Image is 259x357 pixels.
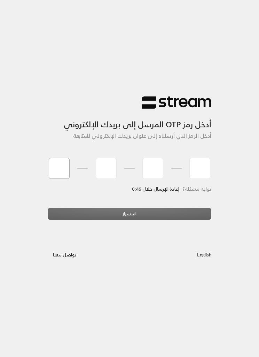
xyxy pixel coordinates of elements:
h5: أدخل الرمز الذي أرسلناه إلى عنوان بريدك الإلكتروني للمتابعة [48,133,211,139]
a: تواصل معنا [48,251,82,259]
span: تواجه مشكلة؟ [182,184,211,193]
span: إعادة الإرسال خلال 0:46 [132,184,179,193]
button: تواصل معنا [48,249,82,261]
a: English [197,249,211,261]
h3: أدخل رمز OTP المرسل إلى بريدك الإلكتروني [48,109,211,129]
img: Stream Logo [142,96,211,110]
